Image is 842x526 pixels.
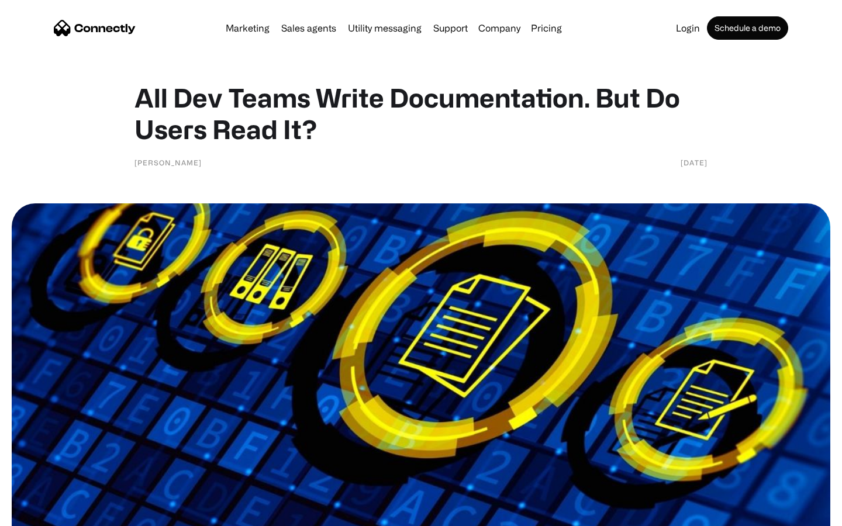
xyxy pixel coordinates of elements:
[277,23,341,33] a: Sales agents
[526,23,567,33] a: Pricing
[12,506,70,522] aside: Language selected: English
[429,23,472,33] a: Support
[221,23,274,33] a: Marketing
[707,16,788,40] a: Schedule a demo
[671,23,705,33] a: Login
[134,82,708,145] h1: All Dev Teams Write Documentation. But Do Users Read It?
[478,20,520,36] div: Company
[134,157,202,168] div: [PERSON_NAME]
[681,157,708,168] div: [DATE]
[343,23,426,33] a: Utility messaging
[23,506,70,522] ul: Language list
